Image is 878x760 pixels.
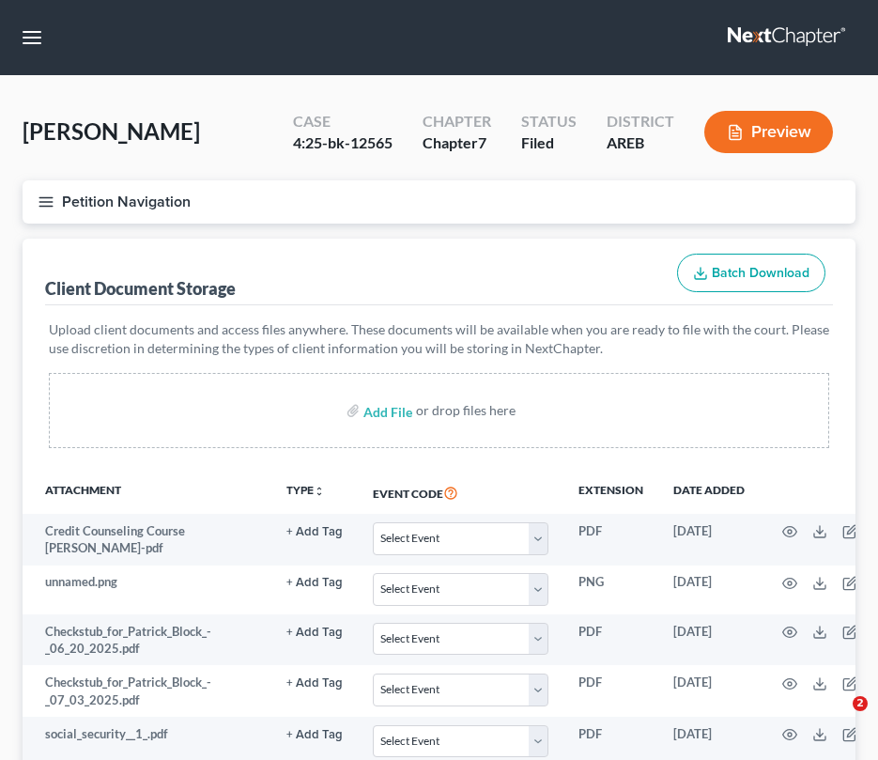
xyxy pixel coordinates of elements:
p: Upload client documents and access files anywhere. These documents will be available when you are... [49,320,829,358]
button: + Add Tag [286,729,343,741]
button: + Add Tag [286,526,343,538]
th: Attachment [23,471,271,514]
iframe: Intercom live chat [814,696,859,741]
th: Date added [658,471,760,514]
td: PDF [563,665,658,717]
div: Filed [521,132,577,154]
a: + Add Tag [286,623,343,641]
button: TYPEunfold_more [286,485,325,497]
a: + Add Tag [286,522,343,540]
button: + Add Tag [286,677,343,690]
button: + Add Tag [286,577,343,589]
td: Checkstub_for_Patrick_Block_-_07_03_2025.pdf [23,665,271,717]
td: [DATE] [658,566,760,614]
a: + Add Tag [286,725,343,743]
span: 7 [478,133,486,151]
button: + Add Tag [286,627,343,639]
div: or drop files here [416,401,516,420]
button: Batch Download [677,254,825,293]
div: Case [293,111,393,132]
span: [PERSON_NAME] [23,117,200,145]
div: Client Document Storage [45,277,236,300]
span: 2 [853,696,868,711]
i: unfold_more [314,486,325,497]
a: + Add Tag [286,674,343,691]
button: Petition Navigation [23,180,855,224]
span: Batch Download [712,265,809,281]
td: Checkstub_for_Patrick_Block_-_06_20_2025.pdf [23,614,271,666]
td: [DATE] [658,514,760,566]
a: + Add Tag [286,573,343,591]
td: Credit Counseling Course [PERSON_NAME]-pdf [23,514,271,566]
td: PDF [563,614,658,666]
td: [DATE] [658,665,760,717]
div: Chapter [423,132,491,154]
button: Preview [704,111,833,153]
td: PNG [563,566,658,614]
div: AREB [607,132,674,154]
th: Extension [563,471,658,514]
div: 4:25-bk-12565 [293,132,393,154]
th: Event Code [358,471,563,514]
div: District [607,111,674,132]
td: [DATE] [658,614,760,666]
div: Chapter [423,111,491,132]
td: PDF [563,514,658,566]
td: unnamed.png [23,566,271,614]
div: Status [521,111,577,132]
